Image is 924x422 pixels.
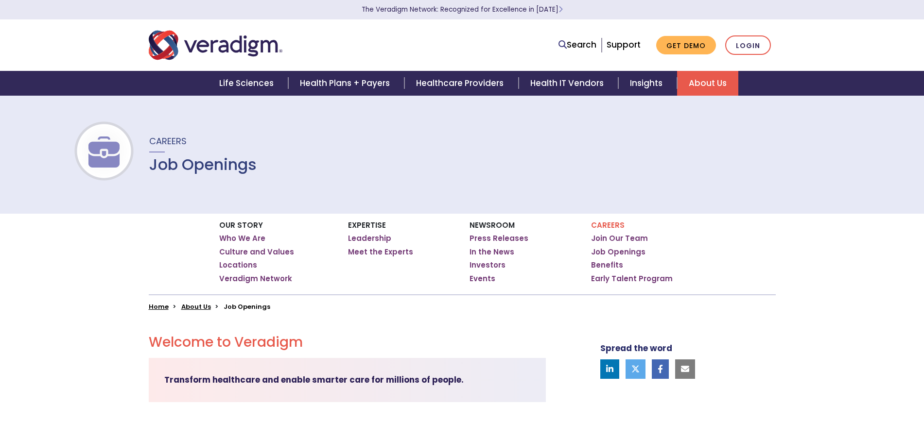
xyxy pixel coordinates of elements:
a: Benefits [591,260,623,270]
h2: Welcome to Veradigm [149,334,546,351]
a: Investors [470,260,506,270]
a: Early Talent Program [591,274,673,284]
a: Get Demo [656,36,716,55]
a: Culture and Values [219,247,294,257]
a: Leadership [348,234,391,243]
a: Join Our Team [591,234,648,243]
a: Meet the Experts [348,247,413,257]
a: Support [607,39,641,51]
a: Job Openings [591,247,645,257]
span: Learn More [558,5,563,14]
a: Veradigm Network [219,274,292,284]
a: Home [149,302,169,311]
a: Login [725,35,771,55]
a: Life Sciences [208,71,288,96]
a: About Us [181,302,211,311]
span: Careers [149,135,187,147]
strong: Transform healthcare and enable smarter care for millions of people. [164,374,464,386]
a: Healthcare Providers [404,71,518,96]
a: Search [558,38,596,51]
a: Insights [618,71,677,96]
a: In the News [470,247,514,257]
a: Health IT Vendors [519,71,618,96]
a: Press Releases [470,234,528,243]
a: Who We Are [219,234,265,243]
a: Events [470,274,495,284]
a: Locations [219,260,257,270]
a: The Veradigm Network: Recognized for Excellence in [DATE]Learn More [362,5,563,14]
a: Health Plans + Payers [288,71,404,96]
strong: Spread the word [600,342,672,354]
h1: Job Openings [149,155,257,174]
a: About Us [677,71,738,96]
img: Veradigm logo [149,29,282,61]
